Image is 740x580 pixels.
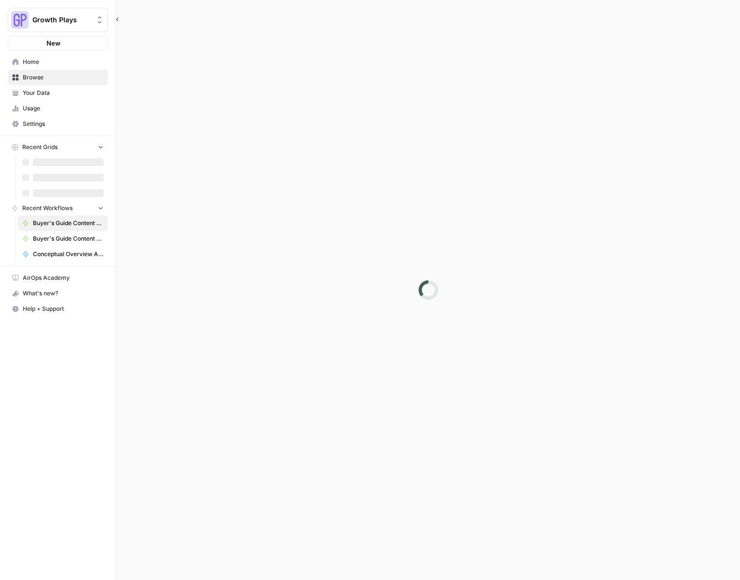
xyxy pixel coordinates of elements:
[11,11,29,29] img: Growth Plays Logo
[18,246,108,262] a: Conceptual Overview Article Generator
[23,274,104,282] span: AirOps Academy
[8,286,107,301] div: What's new?
[18,231,108,246] a: Buyer's Guide Content Workflow - 1-800 variation
[23,305,104,313] span: Help + Support
[8,201,108,215] button: Recent Workflows
[18,215,108,231] a: Buyer's Guide Content Workflow - Gemini/[PERSON_NAME] Version
[23,120,104,128] span: Settings
[33,234,104,243] span: Buyer's Guide Content Workflow - 1-800 variation
[8,116,108,132] a: Settings
[22,204,73,213] span: Recent Workflows
[8,54,108,70] a: Home
[23,58,104,66] span: Home
[8,70,108,85] a: Browse
[23,104,104,113] span: Usage
[8,36,108,50] button: New
[8,140,108,154] button: Recent Grids
[33,250,104,259] span: Conceptual Overview Article Generator
[8,101,108,116] a: Usage
[8,8,108,32] button: Workspace: Growth Plays
[46,38,60,48] span: New
[8,286,108,301] button: What's new?
[23,89,104,97] span: Your Data
[8,85,108,101] a: Your Data
[32,15,91,25] span: Growth Plays
[8,270,108,286] a: AirOps Academy
[22,143,58,152] span: Recent Grids
[8,301,108,317] button: Help + Support
[33,219,104,228] span: Buyer's Guide Content Workflow - Gemini/[PERSON_NAME] Version
[23,73,104,82] span: Browse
